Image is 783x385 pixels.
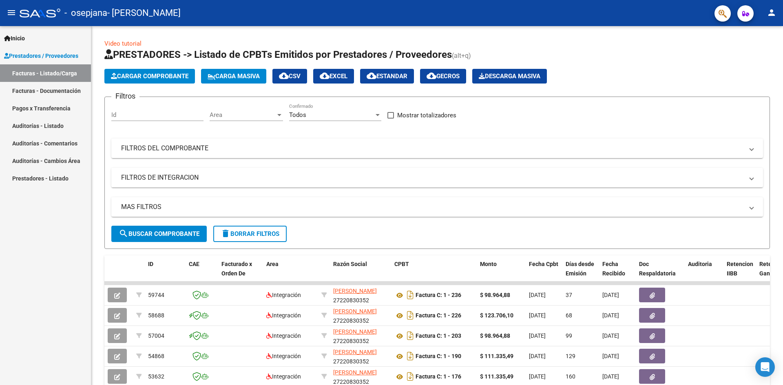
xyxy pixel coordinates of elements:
span: ID [148,261,153,267]
i: Descargar documento [405,329,416,342]
datatable-header-cell: Area [263,255,318,291]
span: EXCEL [320,73,347,80]
button: Carga Masiva [201,69,266,84]
div: 27220830352 [333,307,388,324]
strong: $ 98.964,88 [480,292,510,298]
strong: $ 123.706,10 [480,312,513,319]
span: Todos [289,111,306,119]
div: 27220830352 [333,348,388,365]
span: Monto [480,261,497,267]
span: Razón Social [333,261,367,267]
app-download-masive: Descarga masiva de comprobantes (adjuntos) [472,69,547,84]
span: [DATE] [602,332,619,339]
span: 68 [566,312,572,319]
strong: $ 98.964,88 [480,332,510,339]
span: PRESTADORES -> Listado de CPBTs Emitidos por Prestadores / Proveedores [104,49,452,60]
span: Fecha Cpbt [529,261,558,267]
datatable-header-cell: Fecha Cpbt [526,255,562,291]
span: 53632 [148,373,164,380]
div: 27220830352 [333,286,388,304]
span: Días desde Emisión [566,261,594,277]
datatable-header-cell: Razón Social [330,255,391,291]
span: 99 [566,332,572,339]
mat-icon: cloud_download [367,71,376,81]
strong: Factura C: 1 - 236 [416,292,461,299]
span: 129 [566,353,575,359]
span: Facturado x Orden De [221,261,252,277]
span: Prestadores / Proveedores [4,51,78,60]
datatable-header-cell: Auditoria [685,255,723,291]
span: [PERSON_NAME] [333,349,377,355]
span: Estandar [367,73,407,80]
i: Descargar documento [405,288,416,301]
button: Borrar Filtros [213,226,287,242]
span: Area [266,261,279,267]
a: Video tutorial [104,40,142,47]
span: Integración [266,312,301,319]
span: 57004 [148,332,164,339]
strong: $ 111.335,49 [480,353,513,359]
button: Buscar Comprobante [111,226,207,242]
span: Buscar Comprobante [119,230,199,238]
span: 54868 [148,353,164,359]
datatable-header-cell: Doc Respaldatoria [636,255,685,291]
span: CSV [279,73,301,80]
button: Estandar [360,69,414,84]
strong: $ 111.335,49 [480,373,513,380]
span: Integración [266,292,301,298]
span: 37 [566,292,572,298]
button: Gecros [420,69,466,84]
mat-icon: delete [221,229,230,238]
span: 160 [566,373,575,380]
datatable-header-cell: Monto [477,255,526,291]
span: Cargar Comprobante [111,73,188,80]
mat-icon: cloud_download [320,71,330,81]
datatable-header-cell: Días desde Emisión [562,255,599,291]
span: 59744 [148,292,164,298]
span: [PERSON_NAME] [333,328,377,335]
mat-expansion-panel-header: MAS FILTROS [111,197,763,217]
span: [PERSON_NAME] [333,288,377,294]
i: Descargar documento [405,350,416,363]
mat-expansion-panel-header: FILTROS DEL COMPROBANTE [111,139,763,158]
span: Descarga Masiva [479,73,540,80]
span: [PERSON_NAME] [333,369,377,376]
h3: Filtros [111,90,139,102]
strong: Factura C: 1 - 190 [416,353,461,360]
span: Gecros [427,73,460,80]
span: [DATE] [529,332,546,339]
i: Descargar documento [405,370,416,383]
span: CPBT [394,261,409,267]
span: Carga Masiva [208,73,260,80]
span: [DATE] [602,373,619,380]
span: Auditoria [688,261,712,267]
span: Borrar Filtros [221,230,279,238]
span: CAE [189,261,199,267]
span: [DATE] [529,292,546,298]
span: - [PERSON_NAME] [107,4,181,22]
span: Integración [266,332,301,339]
i: Descargar documento [405,309,416,322]
mat-icon: menu [7,8,16,18]
strong: Factura C: 1 - 176 [416,374,461,380]
span: 58688 [148,312,164,319]
strong: Factura C: 1 - 203 [416,333,461,339]
div: 27220830352 [333,327,388,344]
mat-icon: cloud_download [427,71,436,81]
mat-panel-title: FILTROS DEL COMPROBANTE [121,144,743,153]
datatable-header-cell: ID [145,255,186,291]
mat-panel-title: MAS FILTROS [121,202,743,211]
datatable-header-cell: CPBT [391,255,477,291]
span: (alt+q) [452,52,471,59]
span: Doc Respaldatoria [639,261,676,277]
mat-icon: person [767,8,776,18]
button: EXCEL [313,69,354,84]
mat-icon: cloud_download [279,71,289,81]
button: Descarga Masiva [472,69,547,84]
span: [DATE] [602,312,619,319]
datatable-header-cell: Facturado x Orden De [218,255,263,291]
span: Integración [266,353,301,359]
div: 27220830352 [333,368,388,385]
span: - osepjana [64,4,107,22]
button: Cargar Comprobante [104,69,195,84]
